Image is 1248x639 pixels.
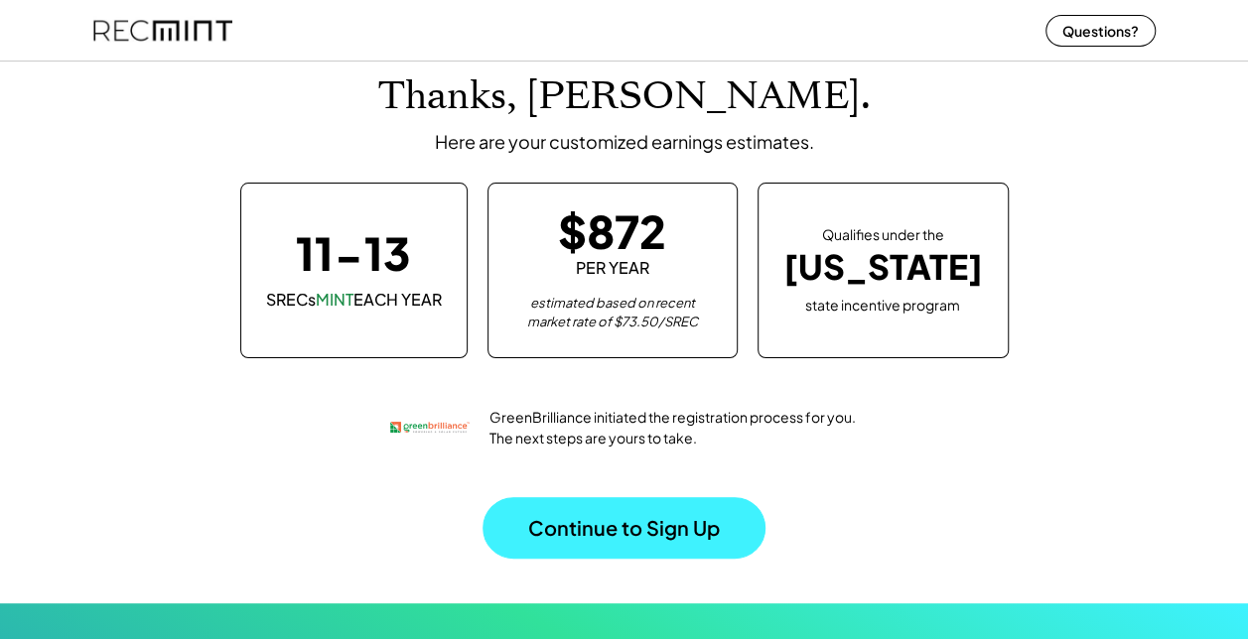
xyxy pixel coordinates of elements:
button: Questions? [1045,15,1156,47]
div: state incentive program [805,293,960,316]
div: [US_STATE] [783,247,983,288]
div: SRECs EACH YEAR [266,289,442,311]
font: MINT [316,289,353,310]
div: $872 [558,208,666,253]
div: GreenBrilliance initiated the registration process for you. The next steps are yours to take. [489,407,858,448]
h1: Thanks, [PERSON_NAME]. [378,73,871,120]
div: estimated based on recent market rate of $73.50/SREC [513,294,712,332]
div: Qualifies under the [822,225,944,245]
div: Here are your customized earnings estimates. [435,130,814,153]
button: Continue to Sign Up [483,497,765,559]
img: recmint-logotype%403x%20%281%29.jpeg [93,4,232,57]
img: greenbrilliance.png [390,388,470,467]
div: 11-13 [296,230,411,275]
div: PER YEAR [576,257,649,279]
